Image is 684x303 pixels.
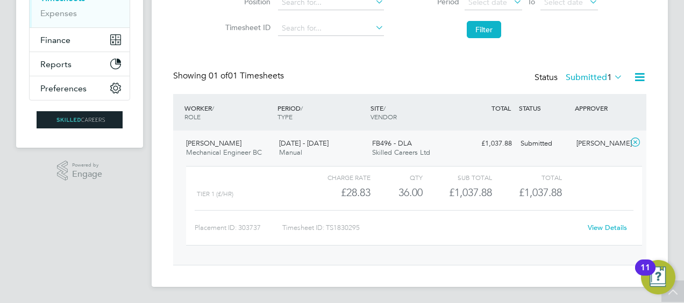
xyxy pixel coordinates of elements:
div: PERIOD [275,98,368,126]
input: Search for... [278,21,384,36]
span: £1,037.88 [519,186,562,199]
span: / [301,104,303,112]
button: Reports [30,52,130,76]
button: Preferences [30,76,130,100]
span: Skilled Careers Ltd [372,148,430,157]
a: Powered byEngage [57,161,103,181]
span: Powered by [72,161,102,170]
span: TOTAL [491,104,511,112]
div: Showing [173,70,286,82]
div: Placement ID: 303737 [195,219,282,236]
div: WORKER [182,98,275,126]
div: STATUS [516,98,572,118]
span: / [383,104,386,112]
div: APPROVER [572,98,628,118]
span: 1 [607,72,612,83]
div: Submitted [516,135,572,153]
div: Status [535,70,625,85]
div: [PERSON_NAME] [572,135,628,153]
div: Timesheet ID: TS1830295 [282,219,581,236]
span: [DATE] - [DATE] [279,139,329,148]
span: VENDOR [370,112,397,121]
a: Expenses [40,8,77,18]
span: 01 Timesheets [209,70,284,81]
span: Reports [40,59,72,69]
span: / [212,104,214,112]
button: Finance [30,28,130,52]
span: FB496 - DLA [372,139,412,148]
span: Tier 1 (£/HR) [197,190,233,198]
div: Sub Total [423,171,492,184]
span: ROLE [184,112,201,121]
div: £1,037.88 [423,184,492,201]
div: Charge rate [301,171,370,184]
div: SITE [368,98,461,126]
div: 11 [640,268,650,282]
div: Total [492,171,561,184]
span: Finance [40,35,70,45]
div: £1,037.88 [460,135,516,153]
button: Filter [467,21,501,38]
a: Go to home page [29,111,130,128]
span: Manual [279,148,302,157]
span: Preferences [40,83,87,93]
span: [PERSON_NAME] [186,139,241,148]
label: Submitted [566,72,623,83]
img: skilledcareers-logo-retina.png [37,111,123,128]
div: £28.83 [301,184,370,201]
span: TYPE [277,112,293,121]
span: Engage [72,170,102,179]
span: Mechanical Engineer BC [186,148,262,157]
div: 36.00 [370,184,423,201]
label: Timesheet ID [222,23,270,32]
a: View Details [588,223,627,232]
span: 01 of [209,70,228,81]
div: QTY [370,171,423,184]
button: Open Resource Center, 11 new notifications [641,260,675,294]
